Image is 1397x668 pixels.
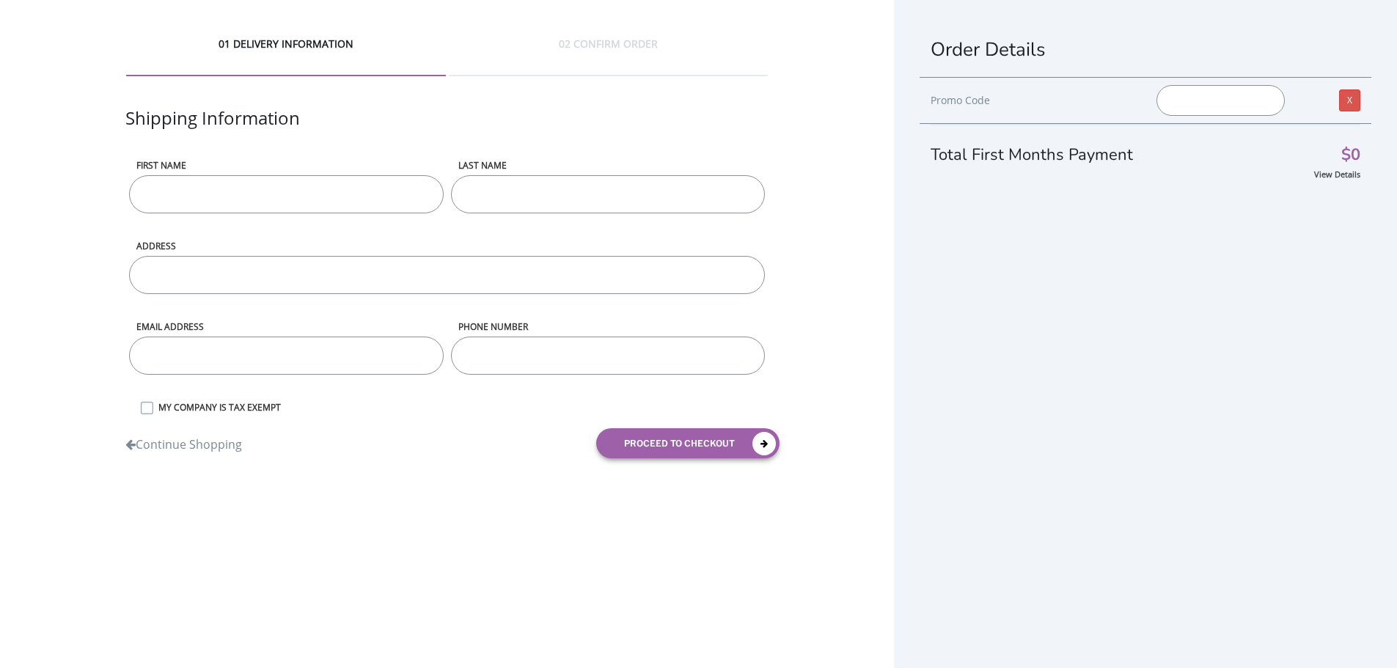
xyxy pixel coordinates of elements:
label: phone number [451,320,765,333]
div: 02 CONFIRM ORDER [449,37,769,76]
span: $0 [1341,147,1360,163]
div: Shipping Information [125,106,768,159]
a: Continue Shopping [125,429,242,453]
a: View Details [1314,169,1360,180]
div: 01 DELIVERY INFORMATION [126,37,446,76]
label: LAST NAME [451,159,765,172]
div: Total First Months Payment [931,124,1360,166]
label: Email address [129,320,443,333]
label: MY COMPANY IS TAX EXEMPT [151,401,768,414]
a: X [1339,89,1360,111]
div: Promo Code [931,92,1134,109]
h1: Order Details [931,37,1360,62]
label: First name [129,159,443,172]
button: proceed to checkout [596,428,780,458]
